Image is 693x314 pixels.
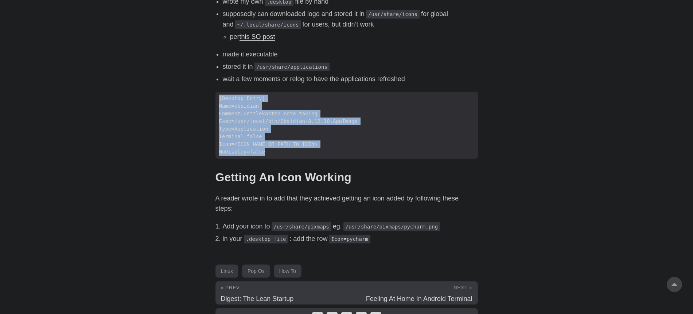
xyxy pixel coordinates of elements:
[215,133,266,140] span: Terminal=false
[215,110,321,118] span: Comment=Zettlekasten note taking
[215,193,478,214] p: A reader wrote in to add that they achieved getting an icon added by following these steps:
[216,282,347,304] a: « Prev Digest: The Lean Startup
[230,32,478,42] li: per
[223,234,478,244] li: in your : add the row
[453,285,472,290] span: Next »
[215,265,238,278] a: Linux
[215,102,263,110] span: Name=obsidian
[215,95,269,102] span: [Desktop Entry]
[274,265,301,278] a: How To
[223,74,478,84] li: wait a few moments or relog to have the applications refreshed
[667,277,682,292] a: go to top
[221,285,240,290] span: « Prev
[215,118,361,125] span: Exec=/usr/local/bin/Obsidian-0.12.10.AppImage
[347,282,478,304] a: Next » Feeling At Home In Android Terminal
[244,235,288,243] code: .desktop file
[240,33,275,40] a: this SO post
[223,61,478,72] li: stored it in
[215,140,321,148] span: Icon=<ICON NAME OR PATH TO ICON>
[343,222,440,231] code: /usr/share/pixmaps/pycharm.png
[366,295,472,302] span: Feeling At Home In Android Terminal
[272,222,331,231] code: /usr/share/pixmaps
[242,265,270,278] a: Pop Os
[366,10,420,19] code: /usr/share/icons
[254,63,330,71] code: /usr/share/applications
[235,20,301,29] code: ~/.local/share/icons
[223,221,478,232] li: Add your icon to eg.
[329,235,370,243] code: Icon=pycharm
[223,9,478,42] li: supposedly can downloaded logo and stored it in for global and for users, but didn’t work
[215,148,269,156] span: NoDisplay=false
[223,49,478,60] li: made it executable
[221,295,294,302] span: Digest: The Lean Startup
[215,170,478,184] h2: Getting An Icon Working
[215,125,272,133] span: Type=Application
